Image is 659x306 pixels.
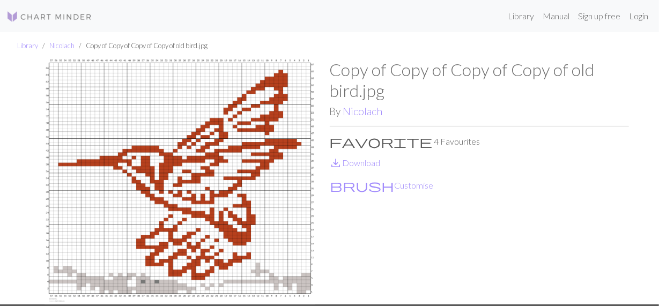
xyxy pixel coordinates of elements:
[330,134,433,149] span: favorite
[574,5,625,27] a: Sign up free
[330,105,629,117] h2: By
[343,105,383,117] a: Nicolach
[330,178,434,192] button: CustomiseCustomise
[330,179,395,192] i: Customise
[330,59,629,101] h1: Copy of Copy of Copy of Copy of old bird.jpg
[503,5,538,27] a: Library
[330,158,381,168] a: DownloadDownload
[17,41,38,50] a: Library
[330,156,343,169] i: Download
[49,41,75,50] a: Nicolach
[330,135,629,148] p: 4 Favourites
[330,178,395,193] span: brush
[75,41,208,51] li: Copy of Copy of Copy of Copy of old bird.jpg
[538,5,574,27] a: Manual
[6,10,92,23] img: Logo
[31,59,330,304] img: bird 4 bird
[625,5,653,27] a: Login
[330,155,343,170] span: save_alt
[330,135,433,148] i: Favourite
